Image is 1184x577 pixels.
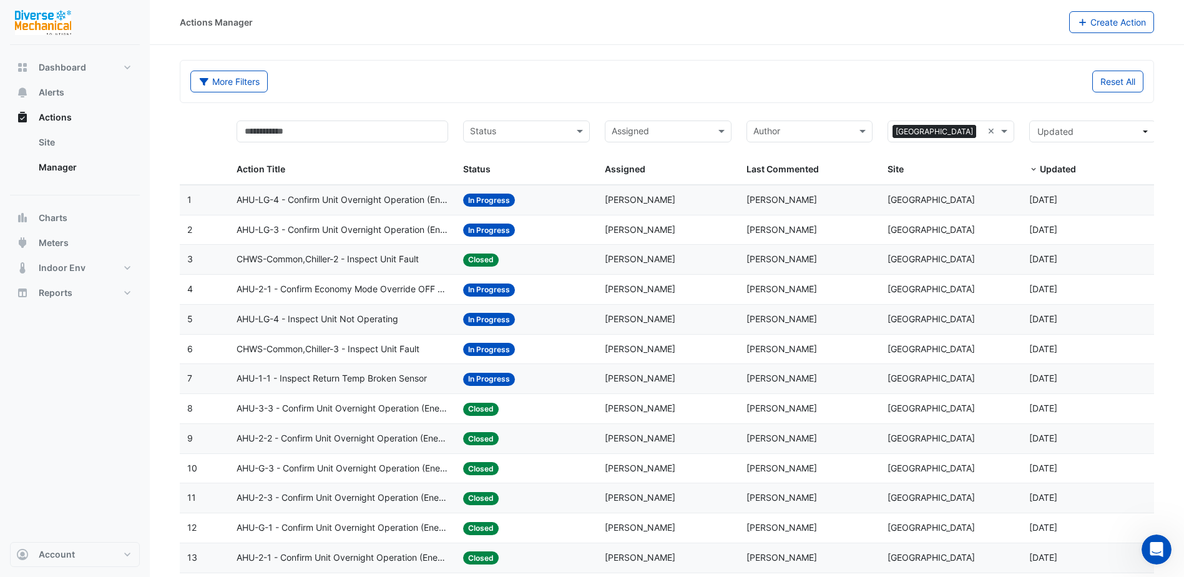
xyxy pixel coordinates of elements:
[237,252,419,267] span: CHWS-Common,Chiller-2 - Inspect Unit Fault
[888,522,975,533] span: [GEOGRAPHIC_DATA]
[463,254,499,267] span: Closed
[1029,463,1057,473] span: 2025-07-15T09:22:19.383
[746,254,817,264] span: [PERSON_NAME]
[1029,194,1057,205] span: 2025-08-11T18:45:05.154
[1029,313,1057,324] span: 2025-07-15T20:18:30.638
[746,492,817,503] span: [PERSON_NAME]
[10,205,140,230] button: Charts
[187,224,192,235] span: 2
[16,86,29,99] app-icon: Alerts
[463,551,499,565] span: Closed
[463,313,515,326] span: In Progress
[746,313,817,324] span: [PERSON_NAME]
[746,373,817,383] span: [PERSON_NAME]
[16,287,29,299] app-icon: Reports
[888,433,975,443] span: [GEOGRAPHIC_DATA]
[10,230,140,255] button: Meters
[605,522,675,533] span: [PERSON_NAME]
[16,237,29,249] app-icon: Meters
[10,130,140,185] div: Actions
[1029,522,1057,533] span: 2025-07-15T09:21:46.103
[605,492,675,503] span: [PERSON_NAME]
[187,254,193,264] span: 3
[605,463,675,473] span: [PERSON_NAME]
[10,542,140,567] button: Account
[39,61,86,74] span: Dashboard
[39,237,69,249] span: Meters
[29,130,140,155] a: Site
[746,433,817,443] span: [PERSON_NAME]
[463,343,515,356] span: In Progress
[10,105,140,130] button: Actions
[237,521,448,535] span: AHU-G-1 - Confirm Unit Overnight Operation (Energy Waste)
[1092,71,1143,92] button: Reset All
[39,548,75,561] span: Account
[39,111,72,124] span: Actions
[237,372,427,386] span: AHU-1-1 - Inspect Return Temp Broken Sensor
[39,262,86,274] span: Indoor Env
[746,224,817,235] span: [PERSON_NAME]
[187,373,192,383] span: 7
[1037,126,1074,137] span: Updated
[237,193,448,207] span: AHU-LG-4 - Confirm Unit Overnight Operation (Energy Waste)
[1142,535,1172,565] iframe: Intercom live chat
[605,313,675,324] span: [PERSON_NAME]
[893,125,976,139] span: [GEOGRAPHIC_DATA]
[463,284,515,297] span: In Progress
[39,86,64,99] span: Alerts
[463,194,515,207] span: In Progress
[187,552,197,563] span: 13
[16,262,29,274] app-icon: Indoor Env
[187,403,193,413] span: 8
[190,71,268,92] button: More Filters
[888,463,975,473] span: [GEOGRAPHIC_DATA]
[463,224,515,237] span: In Progress
[605,403,675,413] span: [PERSON_NAME]
[187,343,193,354] span: 6
[605,164,645,174] span: Assigned
[187,463,197,473] span: 10
[746,552,817,563] span: [PERSON_NAME]
[987,124,998,139] span: Clear
[237,461,448,476] span: AHU-G-3 - Confirm Unit Overnight Operation (Energy Waste)
[888,284,975,294] span: [GEOGRAPHIC_DATA]
[1029,552,1057,563] span: 2025-07-15T09:21:41.224
[16,111,29,124] app-icon: Actions
[605,284,675,294] span: [PERSON_NAME]
[888,254,975,264] span: [GEOGRAPHIC_DATA]
[1029,343,1057,354] span: 2025-07-15T20:17:39.335
[39,212,67,224] span: Charts
[237,402,448,416] span: AHU-3-3 - Confirm Unit Overnight Operation (Energy Waste)
[187,522,197,533] span: 12
[187,492,196,503] span: 11
[1029,254,1057,264] span: 2025-08-11T07:42:38.037
[463,492,499,505] span: Closed
[237,223,448,237] span: AHU-LG-3 - Confirm Unit Overnight Operation (Energy Waste)
[888,224,975,235] span: [GEOGRAPHIC_DATA]
[180,16,253,29] div: Actions Manager
[187,194,192,205] span: 1
[1040,164,1076,174] span: Updated
[463,432,499,445] span: Closed
[605,343,675,354] span: [PERSON_NAME]
[1029,373,1057,383] span: 2025-07-15T20:17:20.692
[746,522,817,533] span: [PERSON_NAME]
[1069,11,1155,33] button: Create Action
[746,164,819,174] span: Last Commented
[187,284,193,294] span: 4
[15,10,71,35] img: Company Logo
[746,403,817,413] span: [PERSON_NAME]
[237,491,448,505] span: AHU-2-3 - Confirm Unit Overnight Operation (Energy Waste)
[237,164,285,174] span: Action Title
[605,433,675,443] span: [PERSON_NAME]
[746,463,817,473] span: [PERSON_NAME]
[16,61,29,74] app-icon: Dashboard
[888,552,975,563] span: [GEOGRAPHIC_DATA]
[1029,403,1057,413] span: 2025-07-15T09:22:30.011
[888,373,975,383] span: [GEOGRAPHIC_DATA]
[463,164,491,174] span: Status
[605,224,675,235] span: [PERSON_NAME]
[237,432,448,446] span: AHU-2-2 - Confirm Unit Overnight Operation (Energy Waste)
[1029,224,1057,235] span: 2025-08-11T18:44:46.367
[237,282,448,297] span: AHU-2-1 - Confirm Economy Mode Override OFF (Energy Waste)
